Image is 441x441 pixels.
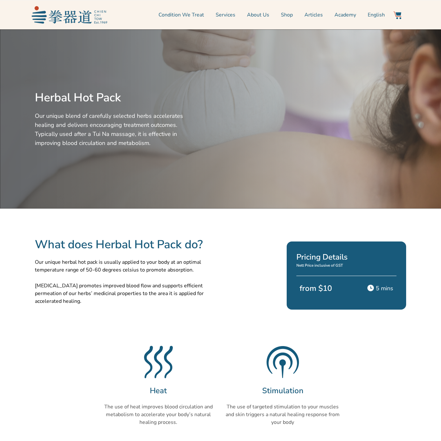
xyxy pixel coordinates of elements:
[224,403,342,426] p: The use of targeted stimulation to your muscles and skin triggers a natural healing response from...
[35,238,217,252] h2: What does Herbal Hot Pack do?
[247,7,269,23] a: About Us
[368,11,385,19] span: English
[110,7,385,23] nav: Menu
[224,385,342,396] h2: Stimulation
[368,7,385,23] a: English
[367,285,374,291] img: Time Icon
[300,282,343,294] p: from $10
[99,385,217,396] h2: Heat
[334,7,356,23] a: Academy
[142,346,175,378] img: Heat (Blue)
[159,7,204,23] a: Condition We Treat
[281,7,293,23] a: Shop
[35,111,183,148] p: Our unique blend of carefully selected herbs accelerates healing and delivers encouraging treatme...
[296,251,396,263] h2: Pricing Details
[376,284,393,293] p: 5 mins
[99,403,217,426] p: The use of heat improves blood circulation and metabolism to accelerate your body’s natural heali...
[35,282,217,305] p: [MEDICAL_DATA] promotes improved blood flow and supports efficient permeation of our herbs’ medic...
[266,346,299,378] img: Stimulation (Blue)
[216,7,235,23] a: Services
[304,7,323,23] a: Articles
[394,11,401,19] img: Website Icon-03
[35,91,183,105] h2: Herbal Hot Pack
[296,263,396,268] p: Nett Price inclusive of GST
[35,258,217,274] p: Our unique herbal hot pack is usually applied to your body at an optimal temperature range of 50-...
